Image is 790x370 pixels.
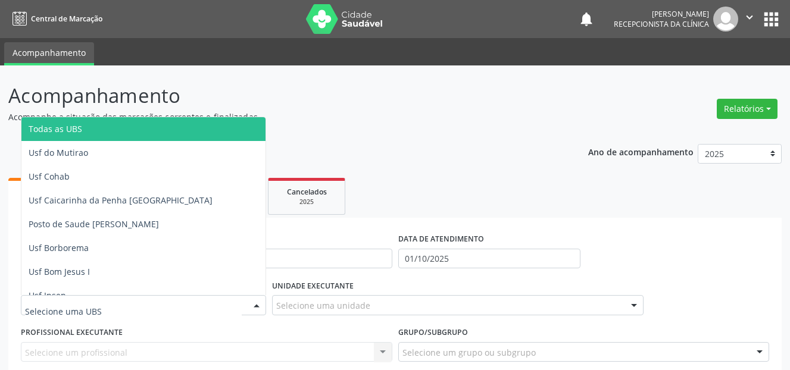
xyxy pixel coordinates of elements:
[29,242,89,253] span: Usf Borborema
[398,324,468,342] label: Grupo/Subgrupo
[29,123,82,134] span: Todas as UBS
[743,11,756,24] i: 
[29,195,213,206] span: Usf Caicarinha da Penha [GEOGRAPHIC_DATA]
[29,147,88,158] span: Usf do Mutirao
[287,187,327,197] span: Cancelados
[614,19,709,29] span: Recepcionista da clínica
[31,14,102,24] span: Central de Marcação
[402,346,536,359] span: Selecione um grupo ou subgrupo
[29,266,90,277] span: Usf Bom Jesus I
[25,299,242,323] input: Selecione uma UBS
[761,9,782,30] button: apps
[614,9,709,19] div: [PERSON_NAME]
[713,7,738,32] img: img
[4,42,94,65] a: Acompanhamento
[277,197,336,206] div: 2025
[8,9,102,29] a: Central de Marcação
[738,7,761,32] button: 
[717,99,777,119] button: Relatórios
[588,144,694,159] p: Ano de acompanhamento
[398,249,581,269] input: Selecione um intervalo
[29,218,159,230] span: Posto de Saude [PERSON_NAME]
[276,299,370,312] span: Selecione uma unidade
[29,290,66,301] span: Usf Ipsep
[29,171,70,182] span: Usf Cohab
[8,81,549,111] p: Acompanhamento
[578,11,595,27] button: notifications
[272,277,354,295] label: UNIDADE EXECUTANTE
[8,111,549,123] p: Acompanhe a situação das marcações correntes e finalizadas
[398,230,484,249] label: DATA DE ATENDIMENTO
[21,324,123,342] label: PROFISSIONAL EXECUTANTE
